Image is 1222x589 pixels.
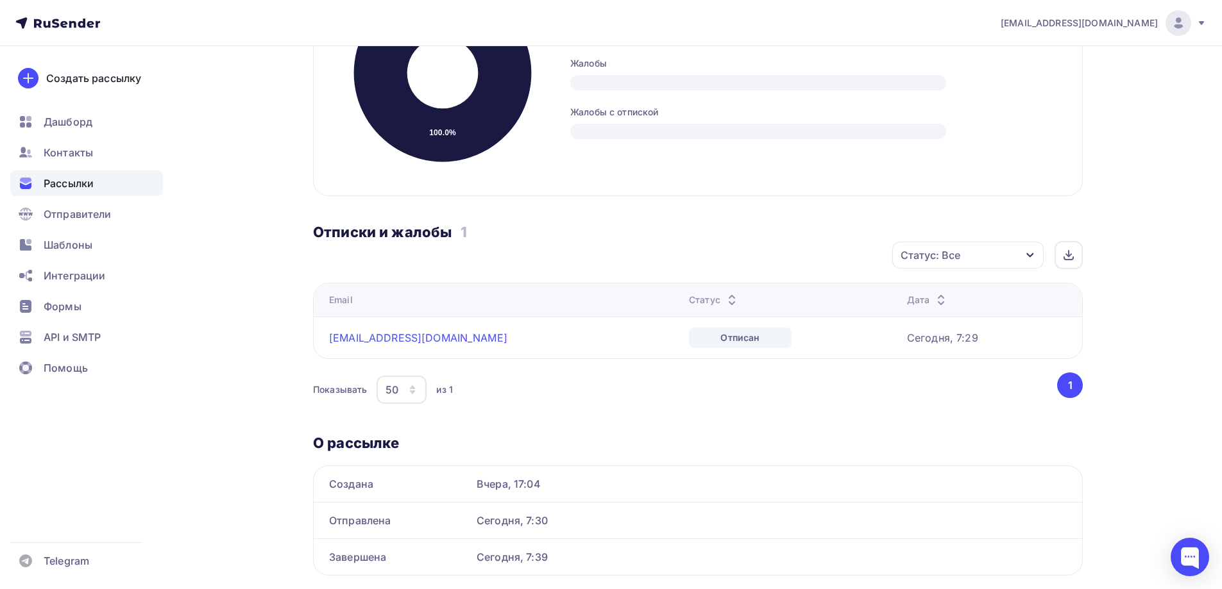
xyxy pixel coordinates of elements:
h3: 1 [461,223,467,241]
div: из 1 [436,383,453,396]
div: Сегодня, 7:30 [477,513,1067,528]
span: Контакты [44,145,93,160]
a: Отправители [10,201,163,227]
div: Статус [689,294,740,306]
span: Помощь [44,360,88,376]
h3: Отписки и жалобы [313,223,452,241]
span: Дашборд [44,114,92,129]
div: Создать рассылку [46,71,141,86]
div: 50 [386,382,398,397]
div: Создана [329,476,466,492]
span: Интеграции [44,268,105,283]
button: Статус: Все [892,241,1044,269]
span: Telegram [44,553,89,568]
div: Статус: Все [901,247,960,263]
div: Сегодня, 7:39 [477,549,1067,565]
div: Жалобы [570,57,1057,70]
div: Отписан [689,328,792,348]
span: [EMAIL_ADDRESS][DOMAIN_NAME] [1001,17,1158,29]
div: Дата [907,294,949,306]
h3: О рассылке [313,434,1083,452]
div: Email [329,294,353,306]
button: 50 [376,375,427,404]
div: Показывать [313,383,367,396]
a: [EMAIL_ADDRESS][DOMAIN_NAME] [329,331,507,344]
button: Go to page 1 [1057,372,1083,398]
span: Шаблоны [44,237,92,253]
div: Отправлена [329,513,466,528]
ul: Pagination [1055,372,1083,398]
div: Завершена [329,549,466,565]
a: Контакты [10,140,163,165]
span: API и SMTP [44,329,101,345]
div: Вчера, 17:04 [477,476,1067,492]
a: Формы [10,294,163,319]
a: Дашборд [10,109,163,135]
div: Сегодня, 7:29 [907,330,978,345]
a: Рассылки [10,170,163,196]
a: [EMAIL_ADDRESS][DOMAIN_NAME] [1001,10,1207,36]
a: Шаблоны [10,232,163,258]
span: Отправители [44,206,112,222]
div: Жалобы с отпиской [570,106,1057,119]
span: Рассылки [44,176,94,191]
span: Формы [44,299,81,314]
